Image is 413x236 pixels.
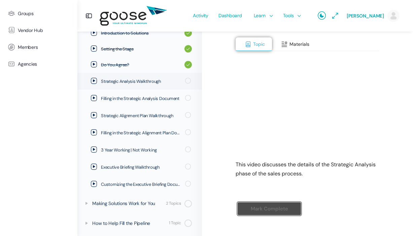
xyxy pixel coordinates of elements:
a: Filling in the Strategic Alignment Plan Document [77,124,202,141]
a: Do You Agree? [77,57,202,72]
span: Executive Briefing Walkthrough [101,164,181,171]
span: Do You Agree? [101,62,181,68]
span: Customizing the Executive Briefing Document [101,181,181,188]
span: This video discusses the details of the Strategic Analysis phase of the sales process. [236,161,376,177]
span: Filling in the Strategic Alignment Plan Document [101,130,181,136]
div: 1 Topic [169,220,181,226]
a: Vendor Hub [3,22,74,39]
a: Agencies [3,56,74,72]
span: 3 Year Working | Not Working [101,147,181,154]
a: Strategic Analysis Walkthrough [77,73,202,90]
span: Setting the Stage [101,46,181,53]
input: Mark Complete [237,202,301,216]
span: Filling in the Strategic Analysis Document [101,95,181,102]
iframe: Chat Widget [379,204,413,236]
span: [PERSON_NAME] [347,13,384,19]
div: Making Solutions Work for You [92,200,164,207]
span: Vendor Hub [18,28,43,33]
a: How to Help Fill the Pipeline 1 Topic [77,214,202,232]
a: Introduction to Solutions [77,25,202,41]
span: Strategic Alignment Plan Walkthrough [101,112,181,119]
span: Strategic Analysis Walkthrough [101,78,181,85]
span: Introduction to Solutions [101,30,181,37]
a: Strategic Alignment Plan Walkthrough [77,107,202,124]
span: Members [18,44,38,50]
span: Groups [18,11,34,16]
a: Filling in the Strategic Analysis Document [77,90,202,107]
span: Agencies [18,61,37,67]
a: Making Solutions Work for You 2 Topics [77,195,202,212]
a: Customizing the Executive Briefing Document [77,176,202,193]
a: Members [3,39,74,56]
div: How to Help Fill the Pipeline [92,220,167,227]
a: Groups [3,5,74,22]
a: Executive Briefing Walkthrough [77,159,202,175]
a: 3 Year Working | Not Working [77,141,202,158]
div: 2 Topics [166,200,181,207]
a: Setting the Stage [77,41,202,57]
